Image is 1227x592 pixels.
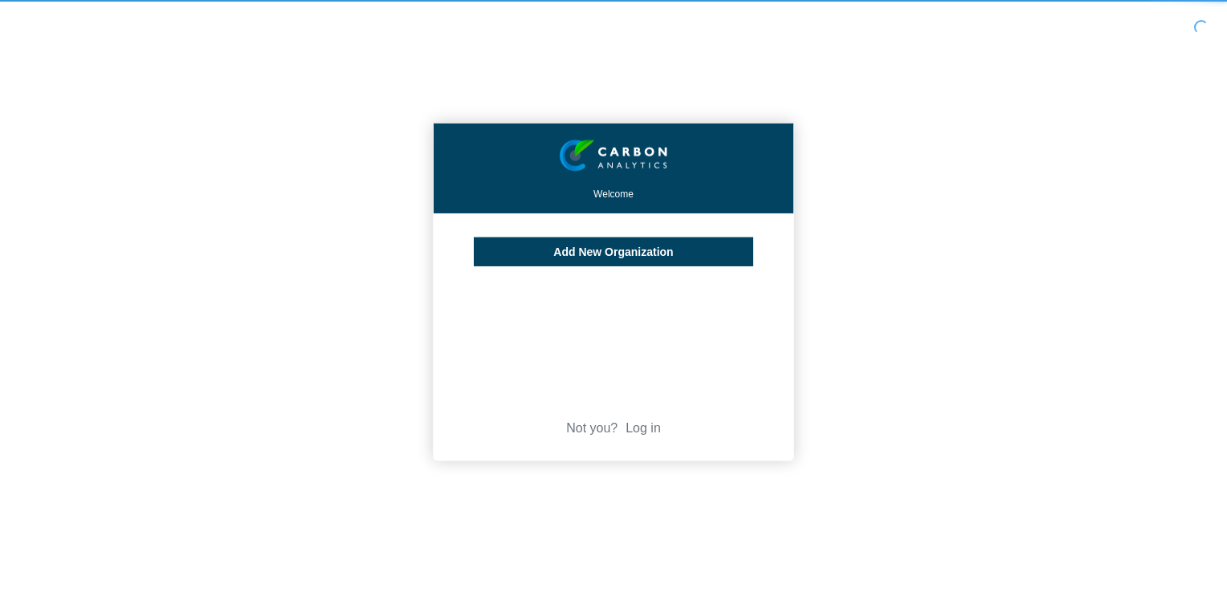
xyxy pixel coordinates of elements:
span: Welcome [593,189,634,200]
span: Add New Organization [553,245,673,258]
button: Add New Organization [474,237,753,266]
img: insight-logo-2.png [560,140,667,172]
a: Log in [626,421,661,435]
span: Not you? [566,421,618,435]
